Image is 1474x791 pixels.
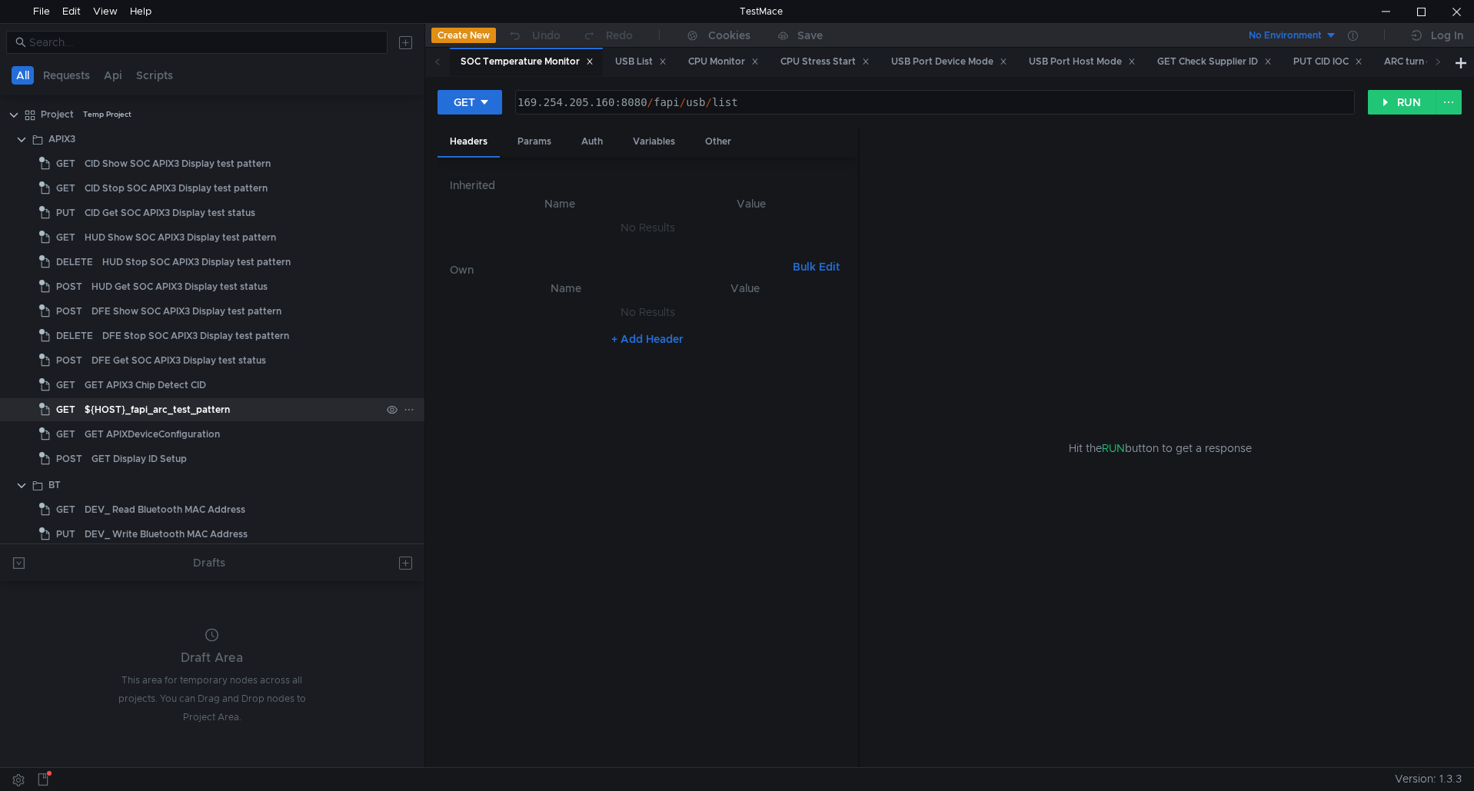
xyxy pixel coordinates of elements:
div: GET APIX3 Chip Detect CID [85,374,206,397]
h6: Own [450,261,787,279]
div: Params [505,128,564,156]
span: POST [56,300,82,323]
div: DFE Stop SOC APIX3 Display test pattern [102,324,289,347]
div: Undo [532,26,561,45]
div: HUD Stop SOC APIX3 Display test pattern [102,251,291,274]
span: GET [56,226,75,249]
button: Bulk Edit [787,258,846,276]
div: GET APIXDeviceConfiguration [85,423,220,446]
div: Save [797,30,823,41]
span: PUT [56,201,75,224]
div: Log In [1431,26,1463,45]
button: Create New [431,28,496,43]
span: RUN [1102,441,1125,455]
button: Api [99,66,127,85]
button: No Environment [1230,23,1337,48]
div: GET Display ID Setup [92,447,187,470]
span: GET [56,398,75,421]
div: GET Check Supplier ID [1157,54,1272,70]
span: GET [56,374,75,397]
button: GET [438,90,502,115]
button: Redo [571,24,644,47]
div: GET [454,94,475,111]
span: DELETE [56,251,93,274]
th: Value [657,194,846,213]
div: Project [41,103,74,126]
div: CID Show SOC APIX3 Display test pattern [85,152,271,175]
div: DFE Get SOC APIX3 Display test status [92,349,266,372]
div: CPU Stress Start [780,54,870,70]
div: BT [48,474,61,497]
button: RUN [1368,90,1436,115]
th: Value [657,279,833,297]
span: GET [56,498,75,521]
span: POST [56,447,82,470]
div: Redo [606,26,633,45]
div: DEV_ Write Bluetooth MAC Address [85,523,248,546]
div: ARC turn on [1384,54,1452,70]
span: POST [56,349,82,372]
div: No Environment [1249,28,1322,43]
div: DFE Show SOC APIX3 Display test pattern [92,300,281,323]
button: Undo [496,24,571,47]
span: GET [56,423,75,446]
div: Variables [621,128,687,156]
div: Temp Project [83,103,131,126]
div: CID Stop SOC APIX3 Display test pattern [85,177,268,200]
span: POST [56,275,82,298]
th: Name [462,194,657,213]
span: GET [56,177,75,200]
div: HUD Show SOC APIX3 Display test pattern [85,226,276,249]
div: Cookies [708,26,750,45]
button: Requests [38,66,95,85]
button: Scripts [131,66,178,85]
div: USB List [615,54,667,70]
th: Name [474,279,657,297]
div: SOC Temperature Monitor [461,54,594,70]
div: Drafts [193,553,225,572]
div: Other [693,128,744,156]
div: APIX3 [48,128,75,151]
nz-embed-empty: No Results [621,305,675,319]
h6: Inherited [450,176,846,194]
button: + Add Header [605,330,690,348]
div: USB Port Device Mode [891,54,1007,70]
div: HUD Get SOC APIX3 Display test status [92,275,268,298]
span: Version: 1.3.3 [1395,768,1462,790]
div: USB Port Host Mode [1029,54,1136,70]
span: GET [56,152,75,175]
div: Headers [438,128,500,158]
div: ${HOST}_fapi_arc_test_pattern [85,398,230,421]
div: DEV_ Read Bluetooth MAC Address [85,498,245,521]
nz-embed-empty: No Results [621,221,675,234]
span: PUT [56,523,75,546]
span: DELETE [56,324,93,347]
div: Auth [569,128,615,156]
span: Hit the button to get a response [1069,440,1252,457]
div: CID Get SOC APIX3 Display test status [85,201,255,224]
div: CPU Monitor [688,54,759,70]
div: PUT CID IOC [1293,54,1363,70]
input: Search... [29,34,378,51]
button: All [12,66,34,85]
